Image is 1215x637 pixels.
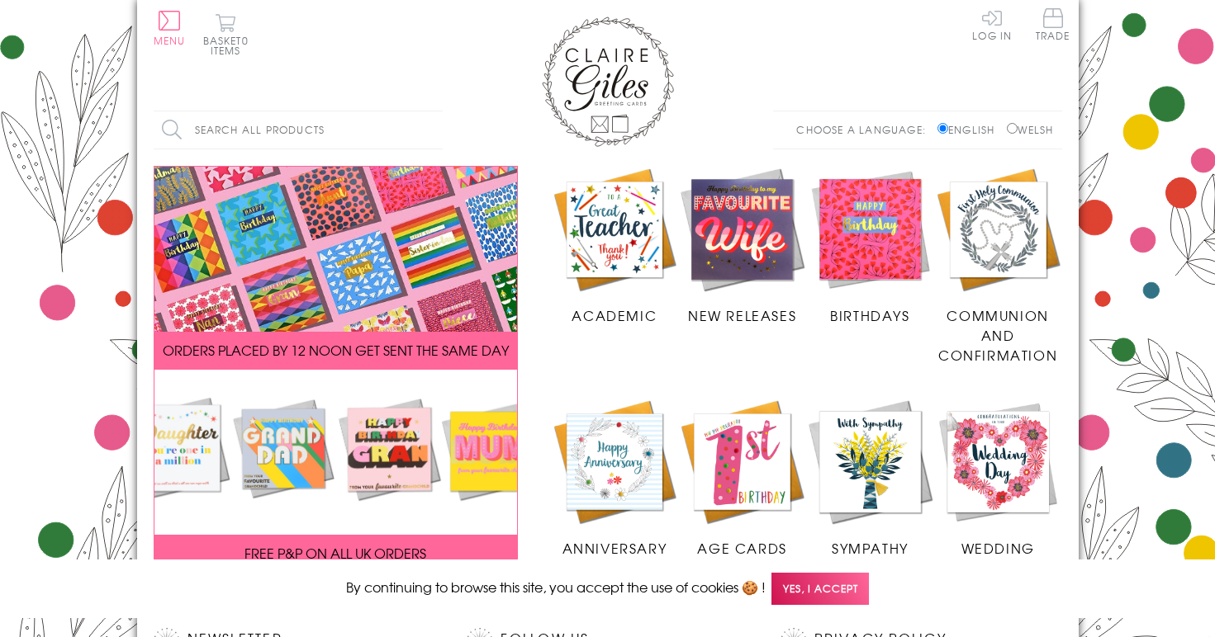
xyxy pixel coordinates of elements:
[244,543,426,563] span: FREE P&P ON ALL UK ORDERS
[938,305,1057,365] span: Communion and Confirmation
[937,122,1003,137] label: English
[154,111,443,149] input: Search all products
[972,8,1012,40] a: Log In
[551,166,679,326] a: Academic
[937,123,948,134] input: English
[1036,8,1070,44] a: Trade
[1007,123,1018,134] input: Welsh
[934,398,1062,578] a: Wedding Occasions
[163,340,509,360] span: ORDERS PLACED BY 12 NOON GET SENT THE SAME DAY
[562,538,667,558] span: Anniversary
[154,33,186,48] span: Menu
[211,33,249,58] span: 0 items
[697,538,786,558] span: Age Cards
[952,538,1044,578] span: Wedding Occasions
[830,305,909,325] span: Birthdays
[1007,122,1054,137] label: Welsh
[426,111,443,149] input: Search
[771,573,869,605] span: Yes, I accept
[806,398,934,558] a: Sympathy
[203,13,249,55] button: Basket0 items
[551,398,679,558] a: Anniversary
[832,538,909,558] span: Sympathy
[796,122,934,137] p: Choose a language:
[688,305,796,325] span: New Releases
[572,305,657,325] span: Academic
[542,17,674,147] img: Claire Giles Greetings Cards
[934,166,1062,366] a: Communion and Confirmation
[154,11,186,45] button: Menu
[1036,8,1070,40] span: Trade
[678,398,806,558] a: Age Cards
[806,166,934,326] a: Birthdays
[678,166,806,326] a: New Releases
